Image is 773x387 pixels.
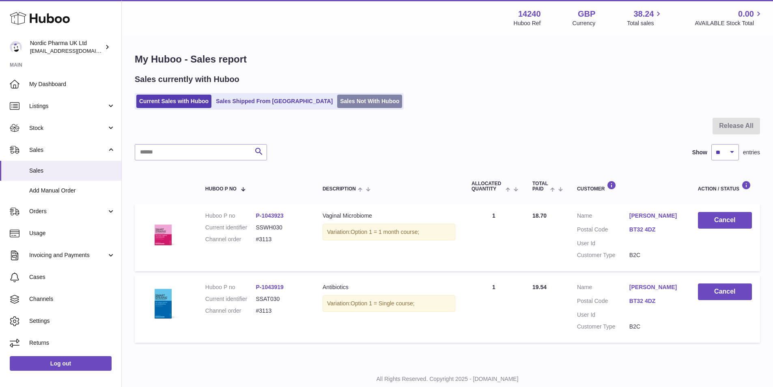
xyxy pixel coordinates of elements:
dd: SSAT030 [256,295,306,303]
td: 1 [463,204,524,271]
button: Cancel [698,212,752,229]
p: All Rights Reserved. Copyright 2025 - [DOMAIN_NAME] [128,375,767,383]
dt: Huboo P no [205,283,256,291]
span: Orders [29,208,107,215]
a: [PERSON_NAME] [629,212,682,220]
dt: Channel order [205,307,256,315]
span: Option 1 = 1 month course; [351,229,419,235]
span: Sales [29,146,107,154]
a: Sales Not With Huboo [337,95,402,108]
div: Customer [577,181,682,192]
div: Currency [573,19,596,27]
span: Channels [29,295,115,303]
td: 1 [463,275,524,343]
dt: Channel order [205,236,256,243]
dt: Current identifier [205,295,256,303]
strong: 14240 [518,9,541,19]
span: Sales [29,167,115,175]
dd: B2C [629,323,682,331]
div: Nordic Pharma UK Ltd [30,39,103,55]
a: 38.24 Total sales [627,9,663,27]
dt: Customer Type [577,251,629,259]
span: Returns [29,339,115,347]
span: [EMAIL_ADDRESS][DOMAIN_NAME] [30,48,119,54]
button: Cancel [698,283,752,300]
dt: User Id [577,240,629,247]
img: Vaginal_Microbiome_30Capsules_FrontFace.png [143,212,183,253]
dt: Postal Code [577,226,629,236]
a: [PERSON_NAME] [629,283,682,291]
div: Variation: [323,295,455,312]
span: AVAILABLE Stock Total [695,19,763,27]
dt: Current identifier [205,224,256,231]
dt: Name [577,212,629,222]
a: BT32 4DZ [629,297,682,305]
span: Option 1 = Single course; [351,300,415,307]
dd: #3113 [256,307,306,315]
div: Variation: [323,224,455,240]
dt: Customer Type [577,323,629,331]
a: Sales Shipped From [GEOGRAPHIC_DATA] [213,95,336,108]
span: 0.00 [738,9,754,19]
span: Stock [29,124,107,132]
a: Log out [10,356,112,371]
label: Show [692,149,707,156]
a: Current Sales with Huboo [136,95,211,108]
a: 0.00 AVAILABLE Stock Total [695,9,763,27]
span: Add Manual Order [29,187,115,195]
span: Description [323,186,356,192]
span: Total sales [627,19,663,27]
span: Invoicing and Payments [29,251,107,259]
h2: Sales currently with Huboo [135,74,239,85]
span: 19.54 [532,284,547,290]
a: P-1043919 [256,284,284,290]
span: Listings [29,102,107,110]
span: Total paid [532,181,548,192]
span: 38.24 [633,9,654,19]
img: tetiana_hyria@wow24-7.io [10,41,22,53]
dd: B2C [629,251,682,259]
strong: GBP [578,9,595,19]
dd: #3113 [256,236,306,243]
span: My Dashboard [29,80,115,88]
a: P-1043923 [256,212,284,219]
span: 18.70 [532,212,547,219]
div: Huboo Ref [514,19,541,27]
div: Action / Status [698,181,752,192]
span: Cases [29,273,115,281]
img: 2.png [143,283,183,324]
span: ALLOCATED Quantity [472,181,504,192]
div: Vaginal Microbiome [323,212,455,220]
span: Huboo P no [205,186,237,192]
span: Settings [29,317,115,325]
dt: Name [577,283,629,293]
div: Antibiotics [323,283,455,291]
h1: My Huboo - Sales report [135,53,760,66]
span: entries [743,149,760,156]
dt: Postal Code [577,297,629,307]
a: BT32 4DZ [629,226,682,233]
dt: User Id [577,311,629,319]
dd: SSWH030 [256,224,306,231]
dt: Huboo P no [205,212,256,220]
span: Usage [29,229,115,237]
